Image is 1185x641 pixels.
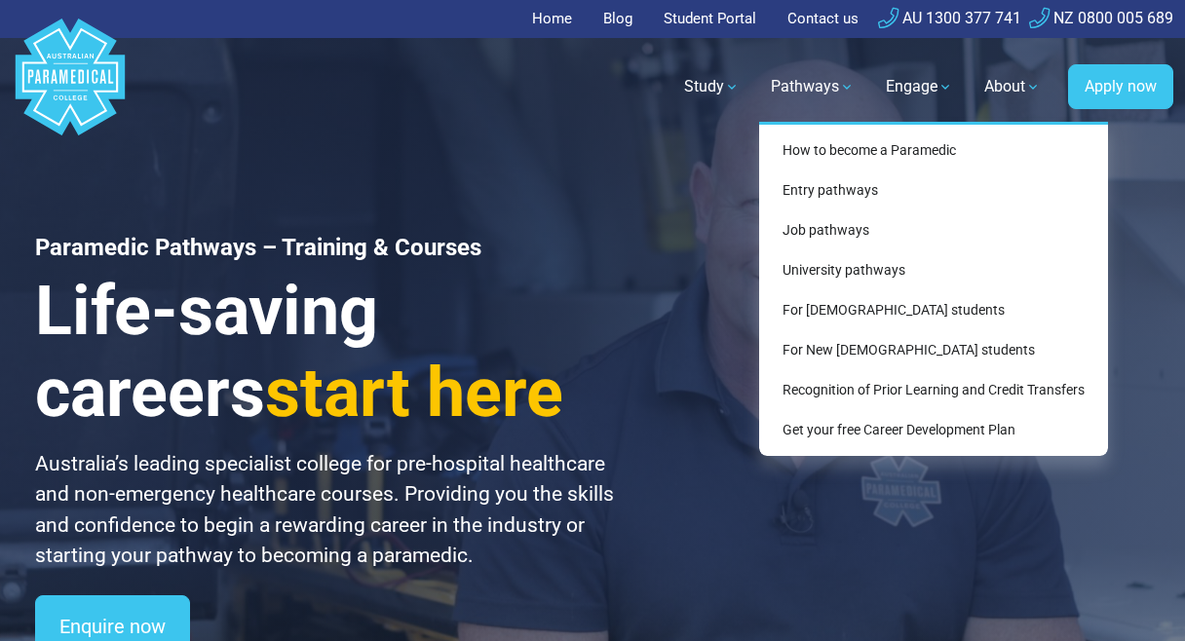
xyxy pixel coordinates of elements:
span: start here [265,353,563,433]
div: Pathways [759,122,1108,456]
a: Pathways [759,59,866,114]
a: Get your free Career Development Plan [767,412,1100,448]
a: University pathways [767,252,1100,288]
p: Australia’s leading specialist college for pre-hospital healthcare and non-emergency healthcare c... [35,449,616,572]
a: Recognition of Prior Learning and Credit Transfers [767,372,1100,408]
a: About [973,59,1052,114]
a: Engage [874,59,965,114]
a: Job pathways [767,212,1100,248]
a: Study [672,59,751,114]
a: NZ 0800 005 689 [1029,9,1173,27]
a: Entry pathways [767,172,1100,208]
h1: Paramedic Pathways – Training & Courses [35,234,616,262]
a: For New [DEMOGRAPHIC_DATA] students [767,332,1100,368]
a: For [DEMOGRAPHIC_DATA] students [767,292,1100,328]
a: How to become a Paramedic [767,132,1100,169]
a: AU 1300 377 741 [878,9,1021,27]
h3: Life-saving careers [35,270,616,434]
a: Australian Paramedical College [12,38,129,136]
a: Apply now [1068,64,1173,109]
